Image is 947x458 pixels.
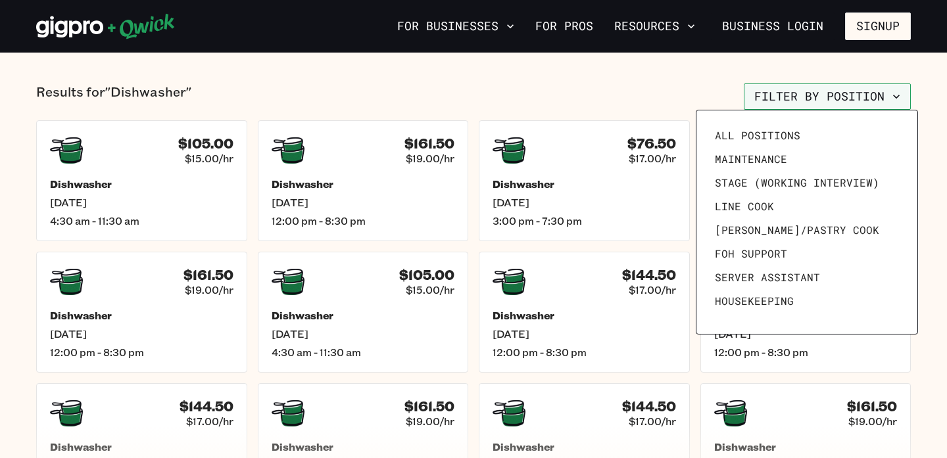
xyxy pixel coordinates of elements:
[715,200,774,213] span: Line Cook
[715,271,820,284] span: Server Assistant
[715,223,879,237] span: [PERSON_NAME]/Pastry Cook
[715,152,787,166] span: Maintenance
[715,176,879,189] span: Stage (working interview)
[715,247,787,260] span: FOH Support
[715,129,800,142] span: All Positions
[710,124,904,321] ul: Filter by position
[715,318,774,331] span: Prep Cook
[715,294,794,308] span: Housekeeping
